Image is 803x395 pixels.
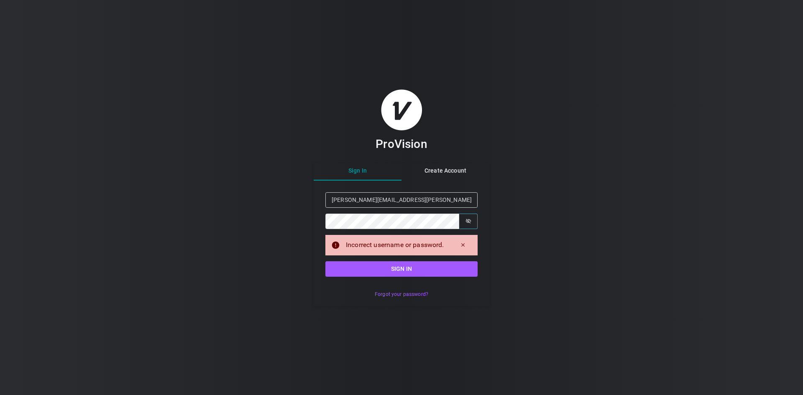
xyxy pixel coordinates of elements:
[325,261,478,277] button: Sign in
[454,239,472,251] button: Dismiss alert
[370,288,432,301] button: Forgot your password?
[346,240,448,250] div: Incorrect username or password.
[401,162,489,181] button: Create Account
[325,192,478,208] input: Email
[459,214,478,229] button: Show password
[376,137,427,151] h3: ProVision
[314,162,401,181] button: Sign In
